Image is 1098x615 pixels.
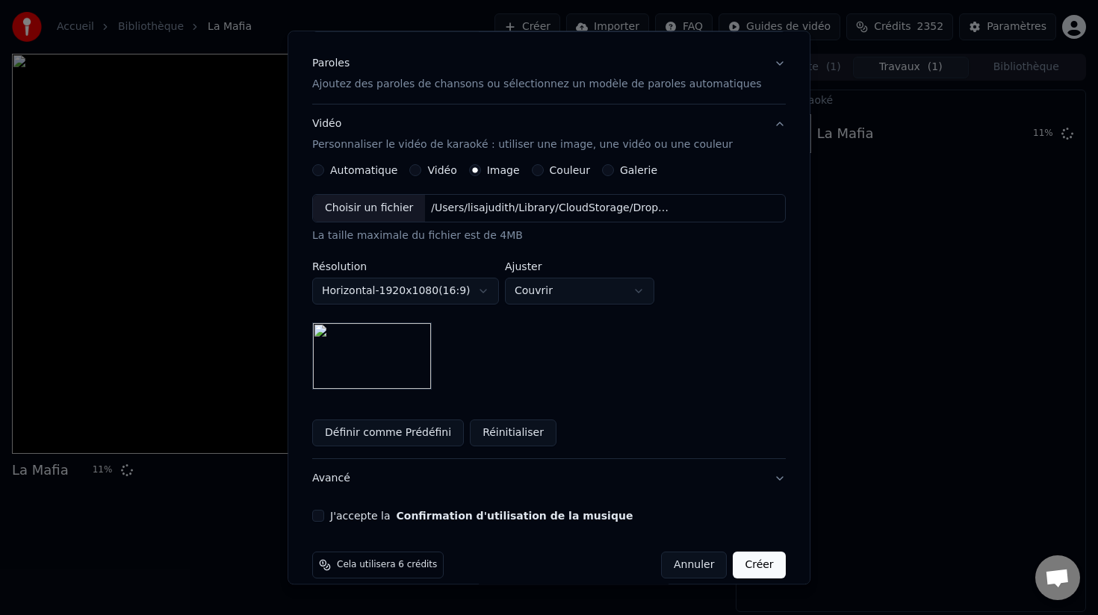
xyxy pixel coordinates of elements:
button: Définir comme Prédéfini [312,419,464,446]
div: Choisir un fichier [313,195,425,222]
label: Résolution [312,261,499,272]
button: Annuler [661,552,727,578]
label: Automatique [330,165,397,175]
div: Vidéo [312,116,733,152]
label: Galerie [620,165,657,175]
button: Réinitialiser [470,419,556,446]
button: Créer [733,552,786,578]
span: Cela utilisera 6 crédits [337,559,437,571]
button: VidéoPersonnaliser le vidéo de karaoké : utiliser une image, une vidéo ou une couleur [312,104,786,164]
label: Image [487,165,520,175]
div: VidéoPersonnaliser le vidéo de karaoké : utiliser une image, une vidéo ou une couleur [312,164,786,458]
button: Avancé [312,459,786,498]
label: J'accepte la [330,511,633,521]
div: /Users/lisajudith/Library/CloudStorage/Dropbox/GWOKA/SELECTION KARAOKA/TI SÉLÈS/fond d'écran T... [426,201,680,216]
div: La taille maximale du fichier est de 4MB [312,228,786,243]
p: Personnaliser le vidéo de karaoké : utiliser une image, une vidéo ou une couleur [312,137,733,152]
div: Paroles [312,56,350,71]
label: Ajuster [505,261,654,272]
p: Ajoutez des paroles de chansons ou sélectionnez un modèle de paroles automatiques [312,77,762,92]
label: Couleur [550,165,590,175]
button: J'accepte la [397,511,633,521]
label: Vidéo [428,165,457,175]
button: ParolesAjoutez des paroles de chansons ou sélectionnez un modèle de paroles automatiques [312,44,786,104]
